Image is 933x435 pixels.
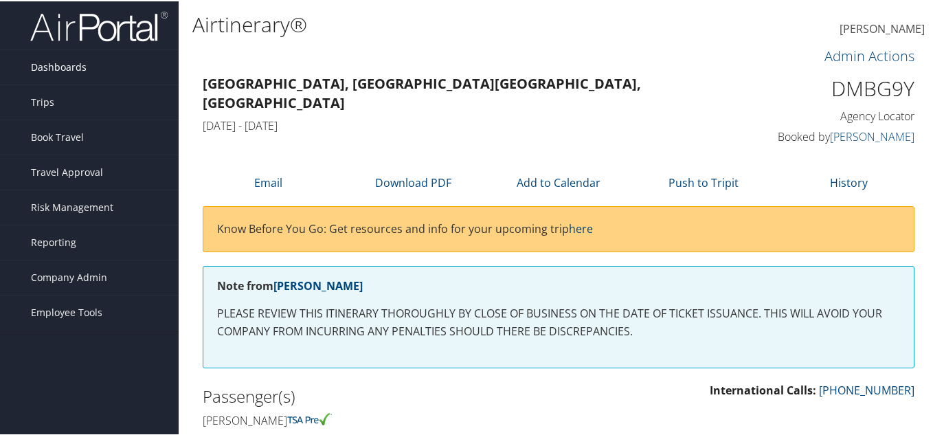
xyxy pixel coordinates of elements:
[273,277,363,292] a: [PERSON_NAME]
[30,9,168,41] img: airportal-logo.png
[217,277,363,292] strong: Note from
[31,119,84,153] span: Book Travel
[31,154,103,188] span: Travel Approval
[819,381,914,397] a: [PHONE_NUMBER]
[203,383,548,407] h2: Passenger(s)
[840,20,925,35] span: [PERSON_NAME]
[752,73,915,102] h1: DMBG9Y
[840,7,925,49] a: [PERSON_NAME]
[375,174,451,189] a: Download PDF
[217,304,900,339] p: PLEASE REVIEW THIS ITINERARY THOROUGHLY BY CLOSE OF BUSINESS ON THE DATE OF TICKET ISSUANCE. THIS...
[752,107,915,122] h4: Agency Locator
[830,174,868,189] a: History
[668,174,739,189] a: Push to Tripit
[31,294,102,328] span: Employee Tools
[710,381,816,397] strong: International Calls:
[203,117,732,132] h4: [DATE] - [DATE]
[203,412,548,427] h4: [PERSON_NAME]
[31,84,54,118] span: Trips
[254,174,282,189] a: Email
[517,174,600,189] a: Add to Calendar
[830,128,914,143] a: [PERSON_NAME]
[31,224,76,258] span: Reporting
[31,259,107,293] span: Company Admin
[31,49,87,83] span: Dashboards
[287,412,332,424] img: tsa-precheck.png
[203,73,641,111] strong: [GEOGRAPHIC_DATA], [GEOGRAPHIC_DATA] [GEOGRAPHIC_DATA], [GEOGRAPHIC_DATA]
[752,128,915,143] h4: Booked by
[824,45,914,64] a: Admin Actions
[192,9,681,38] h1: Airtinerary®
[31,189,113,223] span: Risk Management
[569,220,593,235] a: here
[217,219,900,237] p: Know Before You Go: Get resources and info for your upcoming trip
